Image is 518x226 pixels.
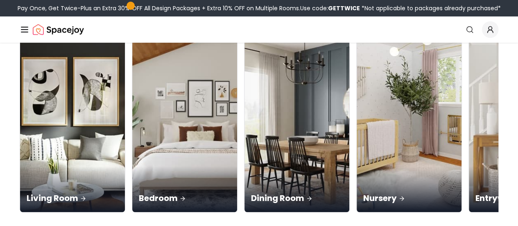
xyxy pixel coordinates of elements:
[244,26,350,212] a: Dining RoomDining Room
[363,192,455,204] p: Nursery
[251,192,343,204] p: Dining Room
[18,4,501,12] div: Pay Once, Get Twice-Plus an Extra 30% OFF All Design Packages + Extra 10% OFF on Multiple Rooms.
[356,26,462,212] a: NurseryNursery
[20,26,125,212] a: Living RoomLiving Room
[139,192,231,204] p: Bedroom
[27,192,118,204] p: Living Room
[132,27,237,212] img: Bedroom
[33,21,84,38] a: Spacejoy
[33,21,84,38] img: Spacejoy Logo
[20,16,498,43] nav: Global
[20,27,125,212] img: Living Room
[244,27,349,212] img: Dining Room
[328,4,360,12] b: GETTWICE
[300,4,360,12] span: Use code:
[357,27,461,212] img: Nursery
[360,4,501,12] span: *Not applicable to packages already purchased*
[132,26,238,212] a: BedroomBedroom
